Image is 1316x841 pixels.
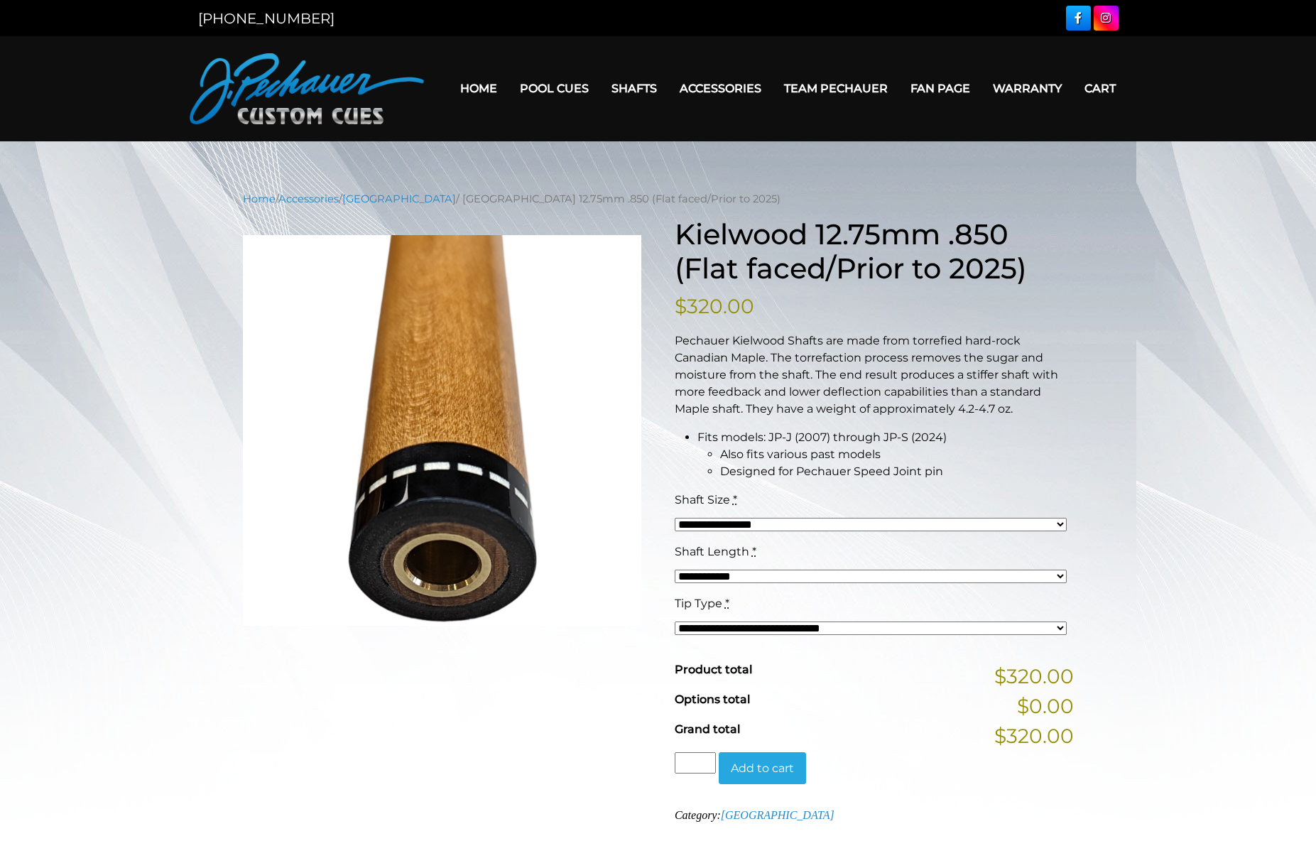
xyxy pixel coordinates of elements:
a: Shafts [600,70,668,107]
a: Fan Page [899,70,981,107]
a: Cart [1073,70,1127,107]
input: Product quantity [675,752,716,774]
span: Shaft Size [675,493,730,506]
li: Fits models: JP-J (2007) through JP-S (2024) [697,429,1074,480]
a: [GEOGRAPHIC_DATA] [342,192,456,205]
span: $320.00 [994,661,1074,691]
span: Category: [675,809,834,821]
button: Add to cart [719,752,806,785]
img: Pechauer Custom Cues [190,53,424,124]
h1: Kielwood 12.75mm .850 (Flat faced/Prior to 2025) [675,217,1074,286]
span: Product total [675,663,752,676]
a: [GEOGRAPHIC_DATA] [721,809,834,821]
a: Team Pechauer [773,70,899,107]
span: $ [675,294,687,318]
span: Grand total [675,722,740,736]
abbr: required [733,493,737,506]
abbr: required [752,545,756,558]
abbr: required [725,597,729,610]
nav: Breadcrumb [243,191,1074,207]
a: Home [243,192,276,205]
a: Accessories [278,192,339,205]
li: Designed for Pechauer Speed Joint pin [720,463,1074,480]
span: Shaft Length [675,545,749,558]
bdi: 320.00 [675,294,754,318]
a: Pool Cues [509,70,600,107]
a: [PHONE_NUMBER] [198,10,335,27]
li: Also fits various past models [720,446,1074,463]
a: Warranty [981,70,1073,107]
img: 2.png [243,235,642,626]
span: $320.00 [994,721,1074,751]
p: Pechauer Kielwood Shafts are made from torrefied hard-rock Canadian Maple. The torrefaction proce... [675,332,1074,418]
span: Tip Type [675,597,722,610]
a: Accessories [668,70,773,107]
a: Home [449,70,509,107]
span: Options total [675,693,750,706]
span: $0.00 [1017,691,1074,721]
